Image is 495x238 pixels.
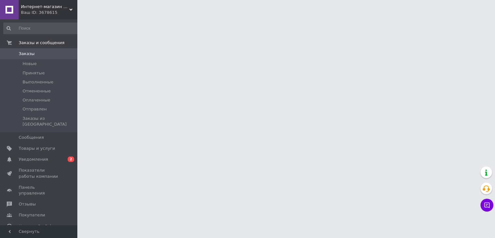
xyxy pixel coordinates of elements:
[23,79,53,85] span: Выполненные
[19,224,53,229] span: Каталог ProSale
[23,97,50,103] span: Оплаченные
[19,135,44,140] span: Сообщения
[23,61,37,67] span: Новые
[19,185,60,196] span: Панель управления
[23,116,79,127] span: Заказы из [GEOGRAPHIC_DATA]
[480,199,493,212] button: Чат с покупателем
[19,51,34,57] span: Заказы
[23,88,51,94] span: Отмененные
[23,70,45,76] span: Принятые
[3,23,80,34] input: Поиск
[19,146,55,151] span: Товары и услуги
[23,106,47,112] span: Отправлен
[19,40,64,46] span: Заказы и сообщения
[19,157,48,162] span: Уведомления
[68,157,74,162] span: 2
[19,167,60,179] span: Показатели работы компании
[19,212,45,218] span: Покупатели
[19,201,36,207] span: Отзывы
[21,10,77,15] div: Ваш ID: 3678615
[21,4,69,10] span: Интернет-магазин "RADIOMIR"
